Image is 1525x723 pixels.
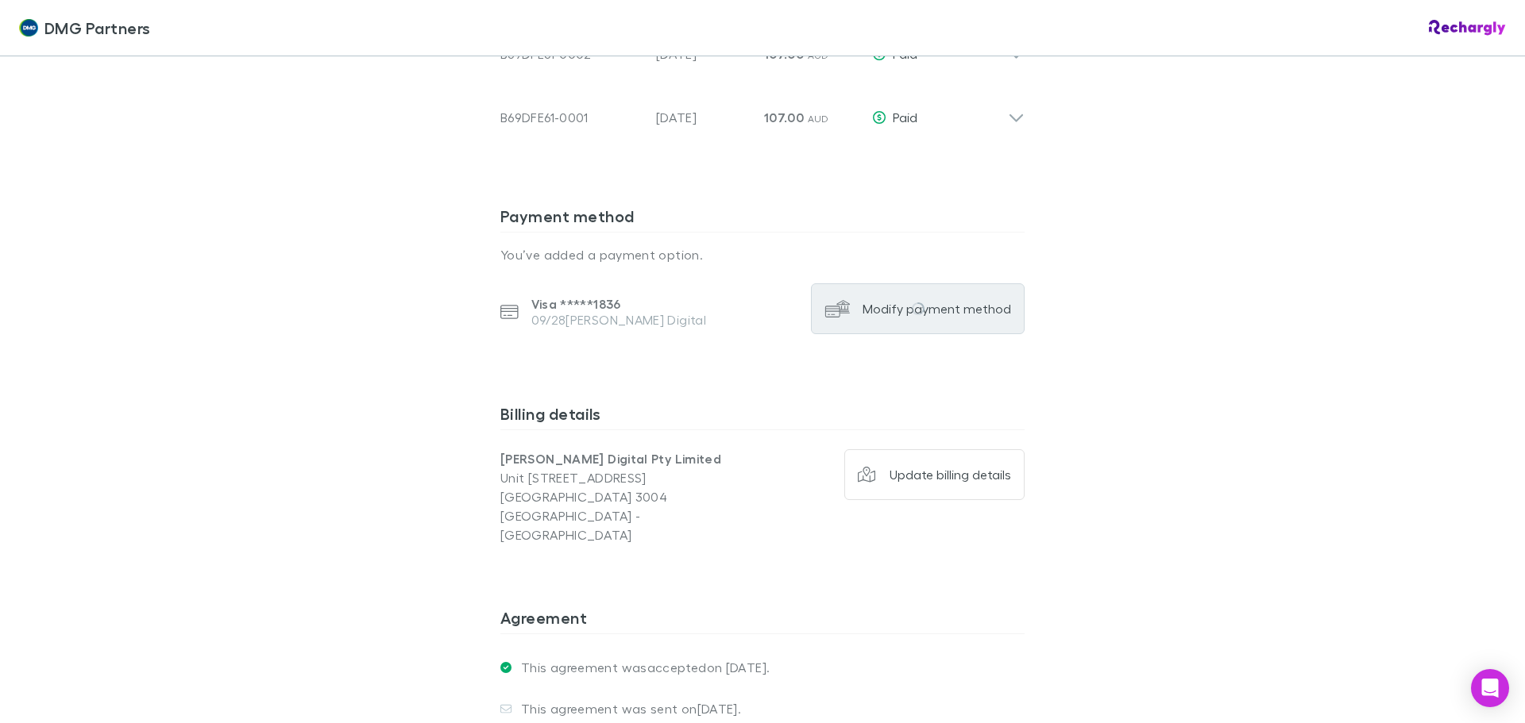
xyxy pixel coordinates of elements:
[863,301,1011,317] div: Modify payment method
[512,701,741,717] p: This agreement was sent on [DATE] .
[500,506,762,544] p: [GEOGRAPHIC_DATA] - [GEOGRAPHIC_DATA]
[808,113,829,125] span: AUD
[500,468,762,487] p: Unit [STREET_ADDRESS]
[500,245,1025,264] p: You’ve added a payment option.
[764,110,804,125] span: 107.00
[488,79,1037,143] div: B69DFE61-0001[DATE]107.00 AUDPaid
[500,487,762,506] p: [GEOGRAPHIC_DATA] 3004
[656,108,751,127] p: [DATE]
[1471,669,1509,707] div: Open Intercom Messenger
[19,18,38,37] img: DMG Partners's Logo
[500,108,643,127] div: B69DFE61-0001
[824,296,850,321] img: Modify payment method's Logo
[893,110,917,125] span: Paid
[44,16,151,40] span: DMG Partners
[500,449,762,468] p: [PERSON_NAME] Digital Pty Limited
[1429,20,1506,36] img: Rechargly Logo
[844,449,1025,500] button: Update billing details
[890,467,1011,483] div: Update billing details
[531,312,707,328] p: 09/28 [PERSON_NAME] Digital
[512,660,770,675] p: This agreement was accepted on [DATE] .
[500,608,1025,633] h3: Agreement
[500,404,1025,429] h3: Billing details
[811,283,1025,334] button: Modify payment method
[500,206,1025,232] h3: Payment method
